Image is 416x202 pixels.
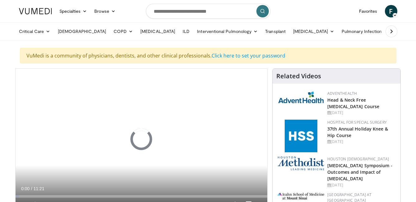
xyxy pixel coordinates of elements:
[91,5,119,17] a: Browse
[278,91,324,103] img: 5c3c682d-da39-4b33-93a5-b3fb6ba9580b.jpg.150x105_q85_autocrop_double_scale_upscale_version-0.2.jpg
[15,25,54,38] a: Critical Care
[146,4,270,19] input: Search topics, interventions
[327,182,395,188] div: [DATE]
[261,25,289,38] a: Transplant
[355,5,381,17] a: Favorites
[19,8,52,14] img: VuMedi Logo
[137,25,179,38] a: [MEDICAL_DATA]
[327,91,357,96] a: AdventHealth
[327,163,392,181] a: [MEDICAL_DATA] Symposium - Outcomes and Impact of [MEDICAL_DATA]
[21,186,30,191] span: 0:00
[327,97,379,109] a: Head & Neck Free [MEDICAL_DATA] Course
[193,25,261,38] a: Interventional Pulmonology
[179,25,193,38] a: ILD
[327,120,387,125] a: Hospital for Special Surgery
[20,48,396,63] div: VuMedi is a community of physicians, dentists, and other clinical professionals.
[327,126,388,138] a: 37th Annual Holiday Knee & Hip Course
[16,195,268,198] div: Progress Bar
[33,186,44,191] span: 11:21
[385,5,397,17] a: F
[285,120,317,152] img: f5c2b4a9-8f32-47da-86a2-cd262eba5885.gif.150x105_q85_autocrop_double_scale_upscale_version-0.2.jpg
[327,139,395,145] div: [DATE]
[110,25,137,38] a: COPD
[327,156,389,162] a: Houston [DEMOGRAPHIC_DATA]
[56,5,91,17] a: Specialties
[278,193,324,200] img: 3aa743c9-7c3f-4fab-9978-1464b9dbe89c.png.150x105_q85_autocrop_double_scale_upscale_version-0.2.jpg
[212,52,285,59] a: Click here to set your password
[278,156,324,170] img: 5e4488cc-e109-4a4e-9fd9-73bb9237ee91.png.150x105_q85_autocrop_double_scale_upscale_version-0.2.png
[276,72,321,80] h4: Related Videos
[31,186,32,191] span: /
[327,110,395,116] div: [DATE]
[54,25,110,38] a: [DEMOGRAPHIC_DATA]
[289,25,338,38] a: [MEDICAL_DATA]
[338,25,392,38] a: Pulmonary Infection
